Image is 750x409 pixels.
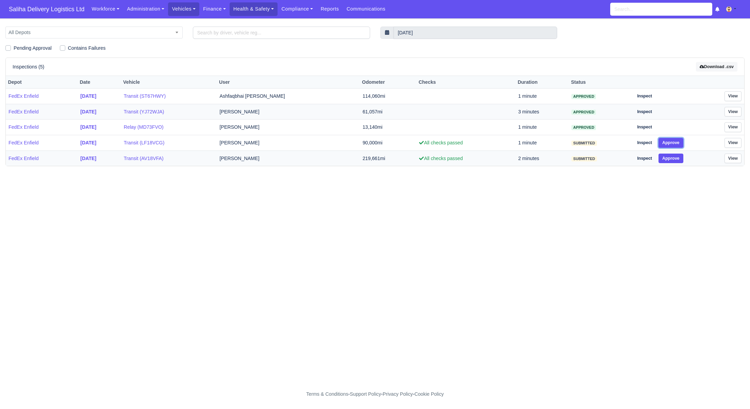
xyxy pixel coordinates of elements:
td: [PERSON_NAME] [217,120,360,135]
a: Inspect [633,138,656,148]
button: Approve [659,154,683,163]
td: 114,060mi [360,89,417,104]
a: FedEx Enfield [9,155,75,162]
td: 90,000mi [360,135,417,151]
a: View [724,107,741,117]
a: Cookie Policy [414,391,444,397]
span: submitted [571,156,597,161]
strong: [DATE] [80,93,96,99]
a: Support Policy [350,391,381,397]
button: Approve [659,138,683,148]
a: Compliance [278,2,317,16]
th: Depot [6,76,78,89]
strong: [DATE] [80,124,96,130]
strong: [DATE] [80,140,96,145]
a: View [724,154,741,163]
td: 1 minute [515,120,569,135]
td: 2 minutes [515,151,569,166]
a: FedEx Enfield [9,123,75,131]
a: Transit (YJ72WJA) [124,108,214,116]
span: Saliha Delivery Logistics Ltd [5,2,88,16]
td: 3 minutes [515,104,569,120]
a: View [724,91,741,101]
iframe: Chat Widget [628,330,750,409]
span: All Depots [5,27,183,38]
label: Pending Approval [14,44,52,52]
th: Date [78,76,121,89]
a: [DATE] [80,155,118,162]
a: Communications [343,2,389,16]
a: FedEx Enfield [9,92,75,100]
span: All Depots [6,28,182,37]
td: [PERSON_NAME] [217,135,360,151]
a: Terms & Conditions [306,391,348,397]
td: 1 minute [515,89,569,104]
strong: [DATE] [80,156,96,161]
a: Saliha Delivery Logistics Ltd [5,3,88,16]
div: - - - [181,390,569,398]
a: [DATE] [80,108,118,116]
button: Download .csv [696,62,737,72]
a: Transit (AV18VFA) [124,155,214,162]
a: [DATE] [80,123,118,131]
input: Search by driver, vehicle reg... [193,27,370,39]
a: View [724,138,741,148]
td: 13,140mi [360,120,417,135]
a: Privacy Policy [383,391,413,397]
a: Reports [317,2,343,16]
a: Inspect [633,122,656,132]
input: Search... [610,3,712,16]
a: View [724,122,741,132]
th: Odometer [360,76,417,89]
a: Inspect [633,91,656,101]
a: Inspect [633,154,656,163]
a: Transit (LF18VCG) [124,139,214,147]
th: Status [569,76,631,89]
td: 219,661mi [360,151,417,166]
strong: [DATE] [80,109,96,114]
td: [PERSON_NAME] [217,151,360,166]
a: Workforce [88,2,123,16]
a: Relay (MD73FVO) [124,123,214,131]
a: Administration [123,2,168,16]
a: Finance [199,2,230,16]
a: [DATE] [80,92,118,100]
th: Vehicle [121,76,217,89]
a: Vehicles [168,2,199,16]
span: approved [571,94,596,99]
a: FedEx Enfield [9,108,75,116]
a: Inspect [633,107,656,117]
td: 61,057mi [360,104,417,120]
span: approved [571,125,596,130]
label: Contains Failures [68,44,106,52]
th: User [217,76,360,89]
h6: Inspections (5) [13,64,44,70]
span: All checks passed [419,156,463,161]
a: FedEx Enfield [9,139,75,147]
a: [DATE] [80,139,118,147]
a: Transit (ST67HWY) [124,92,214,100]
td: [PERSON_NAME] [217,104,360,120]
th: Duration [515,76,569,89]
span: submitted [571,141,597,146]
a: Health & Safety [230,2,278,16]
span: approved [571,110,596,115]
td: Ashfaqbhai [PERSON_NAME] [217,89,360,104]
span: All checks passed [419,140,463,145]
td: 1 minute [515,135,569,151]
th: Checks [416,76,515,89]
